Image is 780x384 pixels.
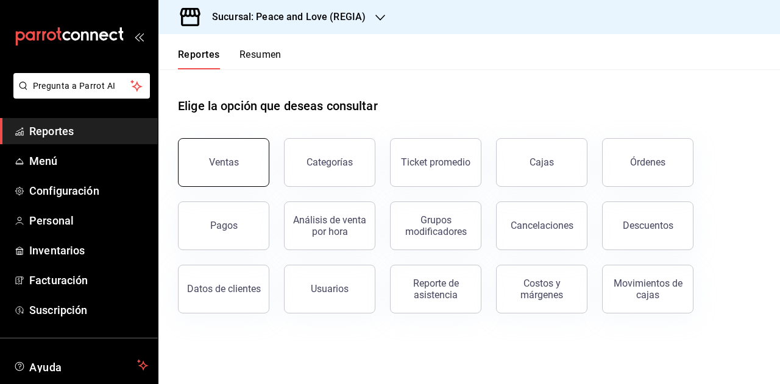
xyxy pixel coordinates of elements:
[178,97,378,115] h1: Elige la opción que deseas consultar
[33,80,131,93] span: Pregunta a Parrot AI
[187,283,261,295] div: Datos de clientes
[311,283,349,295] div: Usuarios
[398,214,473,237] div: Grupos modificadores
[9,88,150,101] a: Pregunta a Parrot AI
[292,214,367,237] div: Análisis de venta por hora
[178,201,269,250] button: Pagos
[29,153,148,169] span: Menú
[623,220,673,231] div: Descuentos
[29,183,148,199] span: Configuración
[284,138,375,187] button: Categorías
[284,201,375,250] button: Análisis de venta por hora
[610,278,686,301] div: Movimientos de cajas
[496,138,587,187] a: Cajas
[210,220,238,231] div: Pagos
[630,156,665,168] div: Órdenes
[511,220,573,231] div: Cancelaciones
[29,123,148,139] span: Reportes
[307,156,353,168] div: Categorías
[398,278,473,301] div: Reporte de asistencia
[209,156,239,168] div: Ventas
[496,201,587,250] button: Cancelaciones
[602,138,693,187] button: Órdenes
[239,49,282,69] button: Resumen
[390,201,481,250] button: Grupos modificadores
[134,32,144,41] button: open_drawer_menu
[390,138,481,187] button: Ticket promedio
[29,212,148,229] span: Personal
[13,73,150,99] button: Pregunta a Parrot AI
[202,10,366,24] h3: Sucursal: Peace and Love (REGIA)
[504,278,580,301] div: Costos y márgenes
[602,265,693,313] button: Movimientos de cajas
[178,265,269,313] button: Datos de clientes
[29,272,148,288] span: Facturación
[496,265,587,313] button: Costos y márgenes
[29,242,148,259] span: Inventarios
[178,138,269,187] button: Ventas
[178,49,282,69] div: navigation tabs
[29,302,148,318] span: Suscripción
[178,49,220,69] button: Reportes
[530,155,555,170] div: Cajas
[401,156,470,168] div: Ticket promedio
[284,265,375,313] button: Usuarios
[390,265,481,313] button: Reporte de asistencia
[602,201,693,250] button: Descuentos
[29,358,132,372] span: Ayuda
